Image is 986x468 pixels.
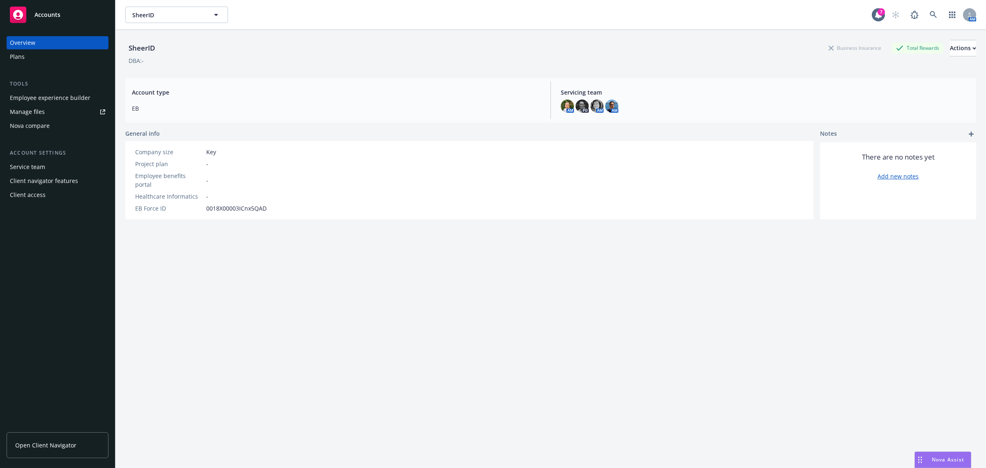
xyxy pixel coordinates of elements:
div: Total Rewards [892,43,943,53]
span: SheerID [132,11,203,19]
a: Accounts [7,3,108,26]
button: Actions [950,40,976,56]
div: Employee benefits portal [135,171,203,189]
img: photo [576,100,589,113]
a: Overview [7,36,108,49]
a: Report a Bug [906,7,923,23]
span: There are no notes yet [862,152,935,162]
div: Nova compare [10,119,50,132]
span: Accounts [35,12,60,18]
span: Notes [820,129,837,139]
a: Client navigator features [7,174,108,188]
span: - [206,160,208,168]
a: Add new notes [878,172,919,181]
img: photo [605,100,618,113]
a: Search [925,7,942,23]
a: Client access [7,188,108,202]
button: Nova Assist [915,452,971,468]
a: add [966,129,976,139]
span: Open Client Navigator [15,441,76,449]
span: Servicing team [561,88,970,97]
div: Drag to move [915,452,925,468]
a: Nova compare [7,119,108,132]
div: 7 [878,8,885,16]
span: 0018X00003ICnx5QAD [206,204,267,213]
span: Nova Assist [932,456,964,463]
button: SheerID [125,7,228,23]
a: Employee experience builder [7,91,108,104]
div: DBA: - [129,56,144,65]
div: Account settings [7,149,108,157]
div: Project plan [135,160,203,168]
a: Manage files [7,105,108,118]
a: Start snowing [887,7,904,23]
div: Company size [135,148,203,156]
img: photo [590,100,604,113]
div: Client navigator features [10,174,78,188]
div: Manage files [10,105,45,118]
a: Plans [7,50,108,63]
div: SheerID [125,43,158,53]
span: - [206,192,208,201]
div: Service team [10,160,45,174]
img: photo [561,100,574,113]
div: Employee experience builder [10,91,90,104]
div: Business Insurance [825,43,885,53]
a: Switch app [944,7,961,23]
span: - [206,176,208,185]
div: Client access [10,188,46,202]
span: EB [132,104,541,113]
a: Service team [7,160,108,174]
div: Tools [7,80,108,88]
div: Healthcare Informatics [135,192,203,201]
span: Account type [132,88,541,97]
div: Plans [10,50,25,63]
div: EB Force ID [135,204,203,213]
div: Overview [10,36,35,49]
span: General info [125,129,160,138]
span: Key [206,148,216,156]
